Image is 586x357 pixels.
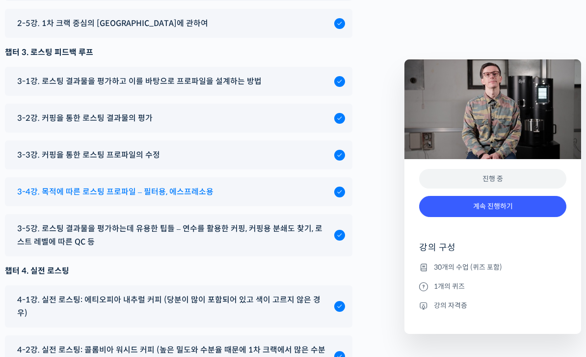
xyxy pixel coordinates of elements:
span: 홈 [31,290,37,298]
a: 3-5강. 로스팅 결과물을 평가하는데 유용한 팁들 – 연수를 활용한 커핑, 커핑용 분쇄도 찾기, 로스트 레벨에 따른 QC 등 [12,222,345,248]
a: 3-2강. 커핑을 통한 로스팅 결과물의 평가 [12,111,345,125]
a: 계속 진행하기 [419,196,566,217]
span: 대화 [90,291,102,299]
li: 30개의 수업 (퀴즈 포함) [419,261,566,273]
span: 3-2강. 커핑을 통한 로스팅 결과물의 평가 [17,111,153,125]
a: 3-1강. 로스팅 결과물을 평가하고 이를 바탕으로 프로파일을 설계하는 방법 [12,75,345,88]
span: 3-4강. 목적에 따른 로스팅 프로파일 – 필터용, 에스프레소용 [17,185,213,198]
span: 4-1강. 실전 로스팅: 에티오피아 내추럴 커피 (당분이 많이 포함되어 있고 색이 고르지 않은 경우) [17,293,329,320]
a: 4-1강. 실전 로스팅: 에티오피아 내추럴 커피 (당분이 많이 포함되어 있고 색이 고르지 않은 경우) [12,293,345,320]
a: 3-3강. 커핑을 통한 로스팅 프로파일의 수정 [12,148,345,162]
span: 1 [100,275,103,283]
div: 챕터 3. 로스팅 피드백 루프 [5,46,352,59]
a: 홈 [3,275,65,300]
h4: 강의 구성 [419,242,566,261]
a: 1대화 [65,275,127,300]
a: 설정 [127,275,188,300]
a: 2-5강. 1차 크랙 중심의 [GEOGRAPHIC_DATA]에 관하여 [12,17,345,30]
li: 1개의 퀴즈 [419,280,566,292]
span: 2-5강. 1차 크랙 중심의 [GEOGRAPHIC_DATA]에 관하여 [17,17,208,30]
span: 3-1강. 로스팅 결과물을 평가하고 이를 바탕으로 프로파일을 설계하는 방법 [17,75,262,88]
span: 3-3강. 커핑을 통한 로스팅 프로파일의 수정 [17,148,160,162]
span: 3-5강. 로스팅 결과물을 평가하는데 유용한 팁들 – 연수를 활용한 커핑, 커핑용 분쇄도 찾기, 로스트 레벨에 따른 QC 등 [17,222,329,248]
div: 진행 중 [419,169,566,189]
span: 설정 [152,290,163,298]
div: 챕터 4. 실전 로스팅 [5,264,352,277]
a: 3-4강. 목적에 따른 로스팅 프로파일 – 필터용, 에스프레소용 [12,185,345,198]
li: 강의 자격증 [419,300,566,311]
